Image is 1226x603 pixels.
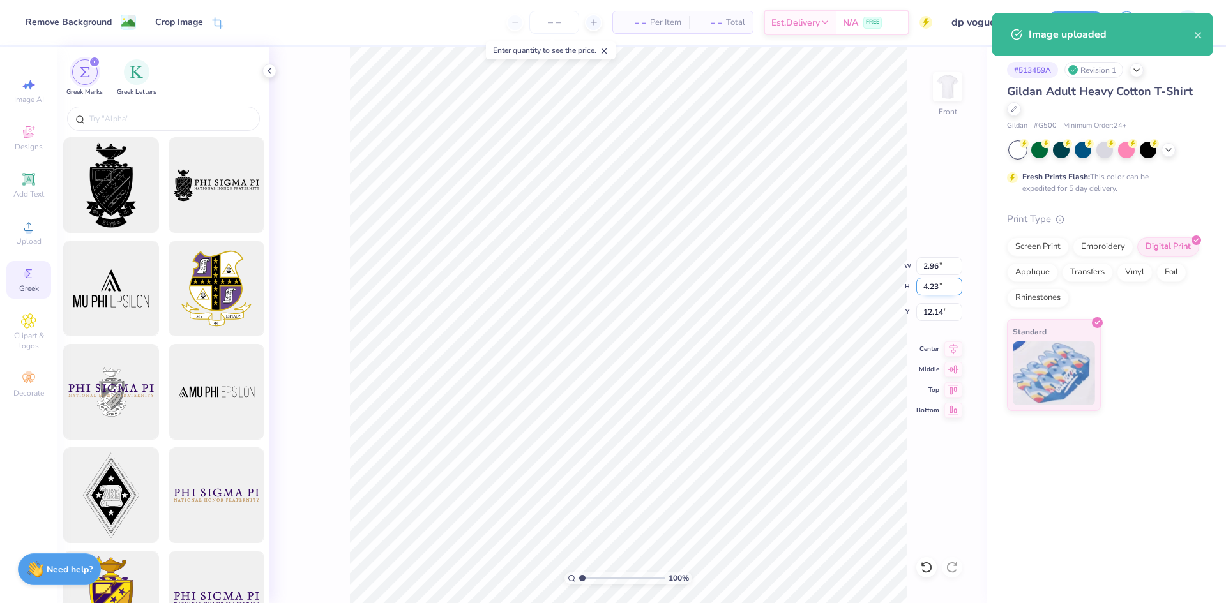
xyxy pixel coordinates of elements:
span: FREE [866,18,879,27]
strong: Need help? [47,563,93,576]
span: Clipart & logos [6,331,51,351]
span: Designs [15,142,43,152]
button: close [1194,27,1203,42]
div: filter for Greek Letters [117,59,156,97]
span: Middle [916,365,939,374]
div: Screen Print [1007,237,1069,257]
span: Gildan [1007,121,1027,131]
span: Upload [16,236,42,246]
span: Image AI [14,94,44,105]
input: – – [529,11,579,34]
div: Front [939,106,957,117]
input: Untitled Design [942,10,1036,35]
div: This color can be expedited for 5 day delivery. [1022,171,1179,194]
div: filter for Greek Marks [66,59,103,97]
span: Total [726,16,745,29]
span: N/A [843,16,858,29]
span: Add Text [13,189,44,199]
span: Decorate [13,388,44,398]
span: Est. Delivery [771,16,820,29]
span: Center [916,345,939,354]
div: Revision 1 [1064,62,1123,78]
img: Standard [1013,341,1095,405]
button: filter button [117,59,156,97]
span: Greek [19,283,39,294]
span: Gildan Adult Heavy Cotton T-Shirt [1007,84,1193,99]
span: – – [697,16,722,29]
span: 100 % [669,572,689,584]
div: Enter quantity to see the price. [486,41,616,59]
div: Applique [1007,263,1058,282]
div: Rhinestones [1007,288,1069,308]
img: Front [935,74,960,100]
img: Greek Marks Image [80,67,90,77]
span: Top [916,385,939,394]
span: Standard [1013,325,1047,338]
div: Image uploaded [1029,27,1194,42]
input: Try "Alpha" [88,112,252,125]
span: Per Item [650,16,681,29]
span: Greek Marks [66,87,103,97]
div: Digital Print [1137,237,1199,257]
div: Remove Background [26,15,112,29]
span: Minimum Order: 24 + [1063,121,1127,131]
div: Transfers [1062,263,1113,282]
div: Vinyl [1117,263,1153,282]
strong: Fresh Prints Flash: [1022,172,1090,182]
button: filter button [66,59,103,97]
img: Greek Letters Image [130,66,143,78]
span: Bottom [916,406,939,415]
div: Crop Image [155,15,203,29]
span: Greek Letters [117,87,156,97]
div: Embroidery [1073,237,1133,257]
div: Print Type [1007,212,1200,227]
span: – – [621,16,646,29]
div: Foil [1156,263,1186,282]
span: # G500 [1034,121,1057,131]
div: # 513459A [1007,62,1058,78]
